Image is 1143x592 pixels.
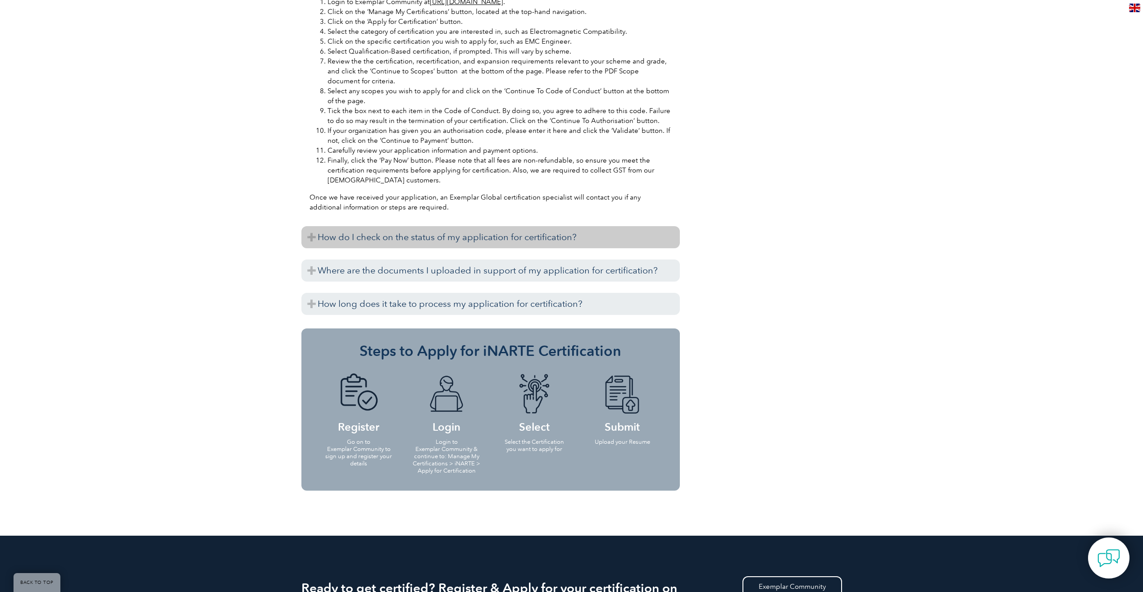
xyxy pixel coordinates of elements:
li: Tick the box next to each item in the Code of Conduct. By doing so, you agree to adhere to this c... [328,106,672,126]
img: en [1129,4,1140,12]
li: Carefully review your application information and payment options. [328,146,672,155]
li: Select any scopes you wish to apply for and click on the ‘Continue To Code of Conduct’ button at ... [328,86,672,106]
h4: Submit [587,373,657,432]
li: Review the the certification, recertification, and expansion requirements relevant to your scheme... [328,56,672,86]
li: Select Qualification-Based certification, if prompted. This will vary by scheme. [328,46,672,56]
li: Finally, click the ‘Pay Now’ button. Please note that all fees are non-refundable, so ensure you ... [328,155,672,185]
p: Upload your Resume [587,438,657,446]
h3: How long does it take to process my application for certification? [301,293,680,315]
li: Click on the ‘Apply for Certification’ button. [328,17,672,27]
p: Select the Certification you want to apply for [500,438,569,453]
p: Go on to Exemplar Community to sign up and register your details [324,438,394,467]
p: Login to Exemplar Community & continue to: Manage My Certifications > iNARTE > Apply for Certific... [412,438,482,474]
p: Once we have received your application, an Exemplar Global certification specialist will contact ... [310,192,672,212]
h4: Register [324,373,394,432]
li: Click on the ‘Manage My Certifications’ button, located at the top-hand navigation. [328,7,672,17]
img: contact-chat.png [1097,547,1120,569]
a: BACK TO TOP [14,573,60,592]
h4: Select [500,373,569,432]
img: icon-blue-doc-arrow.png [597,373,647,415]
img: icon-blue-laptop-male.png [422,373,471,415]
h3: Steps to Apply for iNARTE Certification [315,342,666,360]
img: icon-blue-finger-button.png [510,373,559,415]
h4: Login [412,373,482,432]
li: Click on the specific certification you wish to apply for, such as EMC Engineer. [328,36,672,46]
li: Select the category of certification you are interested in, such as Electromagnetic Compatibility. [328,27,672,36]
li: If your organization has given you an authorisation code, please enter it here and click the ‘Val... [328,126,672,146]
img: icon-blue-doc-tick.png [334,373,383,415]
h3: Where are the documents I uploaded in support of my application for certification? [301,260,680,282]
h3: How do I check on the status of my application for certification? [301,226,680,248]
